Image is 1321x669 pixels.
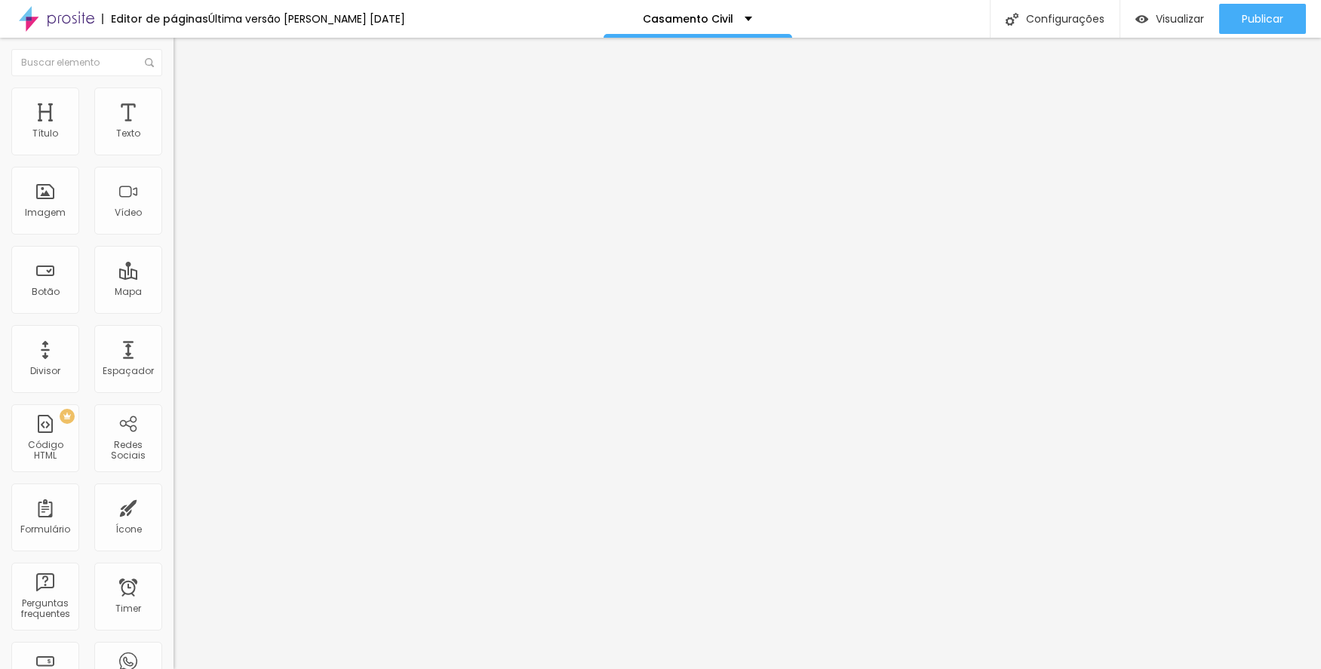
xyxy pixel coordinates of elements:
[11,49,162,76] input: Buscar elemento
[1135,13,1148,26] img: view-1.svg
[98,440,158,462] div: Redes Sociais
[643,14,733,24] p: Casamento Civil
[1219,4,1306,34] button: Publicar
[115,524,142,535] div: Ícone
[115,603,141,614] div: Timer
[32,128,58,139] div: Título
[1006,13,1018,26] img: Icone
[15,598,75,620] div: Perguntas frequentes
[103,366,154,376] div: Espaçador
[32,287,60,297] div: Botão
[208,14,405,24] div: Última versão [PERSON_NAME] [DATE]
[15,440,75,462] div: Código HTML
[102,14,208,24] div: Editor de páginas
[145,58,154,67] img: Icone
[1242,13,1283,25] span: Publicar
[1120,4,1219,34] button: Visualizar
[30,366,60,376] div: Divisor
[25,207,66,218] div: Imagem
[20,524,70,535] div: Formulário
[115,287,142,297] div: Mapa
[174,38,1321,669] iframe: Editor
[115,207,142,218] div: Vídeo
[116,128,140,139] div: Texto
[1156,13,1204,25] span: Visualizar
